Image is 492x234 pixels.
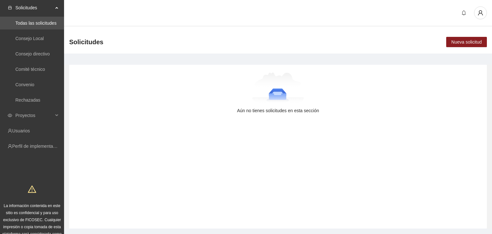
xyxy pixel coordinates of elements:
span: user [474,10,487,16]
button: Nueva solicitud [446,37,487,47]
span: eye [8,113,12,118]
a: Usuarios [12,128,30,133]
div: Aún no tienes solicitudes en esta sección [79,107,477,114]
span: inbox [8,5,12,10]
span: bell [459,10,469,15]
button: user [474,6,487,19]
a: Consejo Local [15,36,44,41]
img: Aún no tienes solicitudes en esta sección [252,72,304,104]
span: Solicitudes [15,1,53,14]
a: Comité técnico [15,67,45,72]
a: Rechazadas [15,97,40,103]
a: Consejo directivo [15,51,50,56]
button: bell [459,8,469,18]
span: Solicitudes [69,37,103,47]
a: Todas las solicitudes [15,21,56,26]
span: Proyectos [15,109,53,122]
span: warning [28,185,36,193]
a: Perfil de implementadora [12,144,62,149]
span: Nueva solicitud [451,38,482,46]
a: Convenio [15,82,34,87]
